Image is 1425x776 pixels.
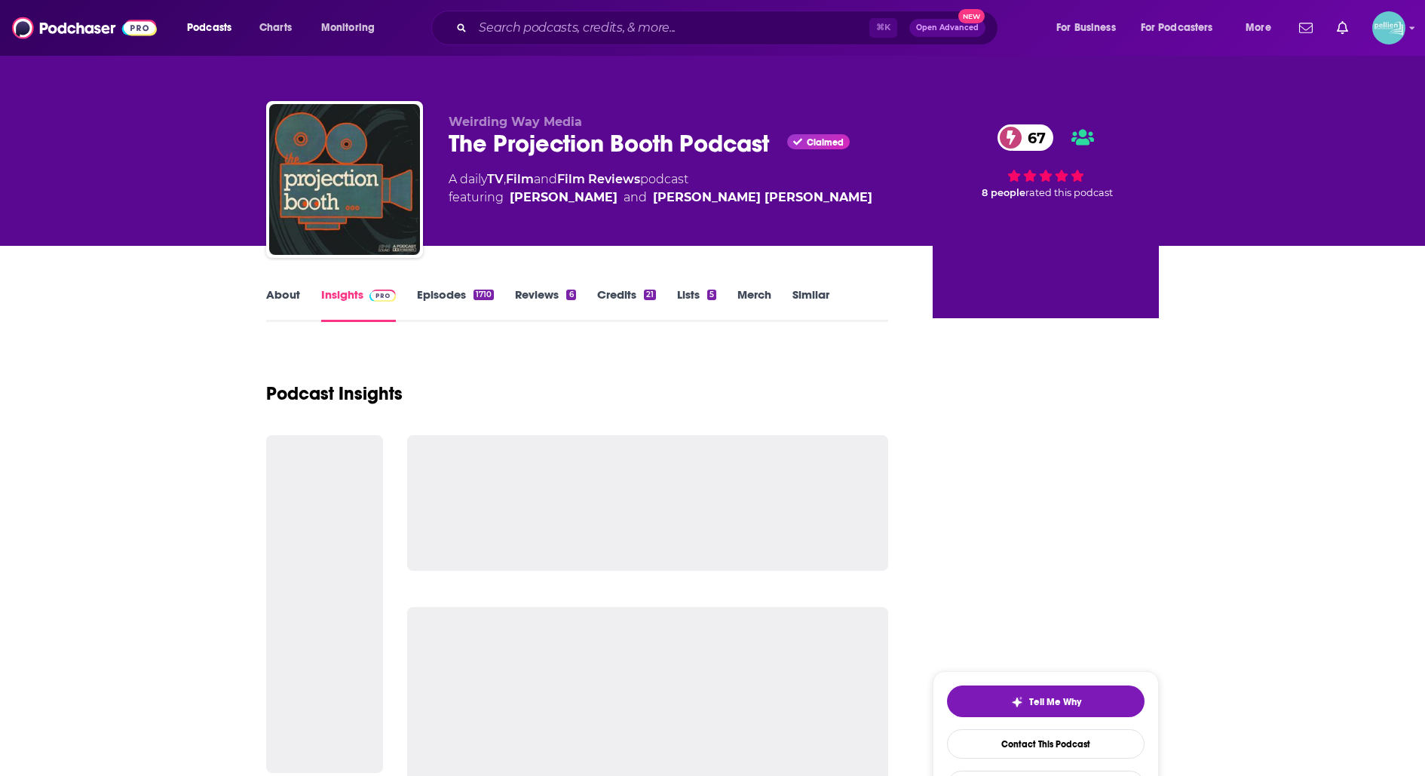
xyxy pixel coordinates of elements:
span: , [504,172,506,186]
span: New [958,9,985,23]
div: Search podcasts, credits, & more... [446,11,1013,45]
button: open menu [1131,16,1235,40]
h1: Podcast Insights [266,382,403,405]
a: Charts [250,16,301,40]
a: [PERSON_NAME] [510,189,617,207]
span: More [1246,17,1271,38]
a: TV [487,172,504,186]
span: Weirding Way Media [449,115,582,129]
img: User Profile [1372,11,1405,44]
button: Show profile menu [1372,11,1405,44]
button: open menu [176,16,251,40]
a: InsightsPodchaser Pro [321,287,396,322]
button: open menu [1046,16,1135,40]
div: 1710 [473,290,494,300]
span: ⌘ K [869,18,897,38]
span: For Podcasters [1141,17,1213,38]
a: About [266,287,300,322]
button: tell me why sparkleTell Me Why [947,686,1145,717]
span: Tell Me Why [1029,696,1081,708]
a: Credits21 [597,287,656,322]
span: featuring [449,189,872,207]
a: Show notifications dropdown [1293,15,1319,41]
div: 21 [644,290,656,300]
a: Film Reviews [557,172,640,186]
div: 6 [566,290,575,300]
span: Open Advanced [916,24,979,32]
img: Podchaser Pro [369,290,396,302]
img: Podchaser - Follow, Share and Rate Podcasts [12,14,157,42]
span: rated this podcast [1025,187,1113,198]
div: 67 8 peoplerated this podcast [933,115,1159,208]
a: Contact This Podcast [947,729,1145,759]
div: A daily podcast [449,170,872,207]
span: and [534,172,557,186]
button: Open AdvancedNew [909,19,985,37]
a: Show notifications dropdown [1331,15,1354,41]
a: Reviews6 [515,287,575,322]
span: and [624,189,647,207]
span: Monitoring [321,17,375,38]
input: Search podcasts, credits, & more... [473,16,869,40]
a: 67 [997,124,1053,151]
a: Film [506,172,534,186]
span: 67 [1013,124,1053,151]
img: The Projection Booth Podcast [269,104,420,255]
a: Merch [737,287,771,322]
a: Episodes1710 [417,287,494,322]
span: Charts [259,17,292,38]
a: [PERSON_NAME] [PERSON_NAME] [653,189,872,207]
img: tell me why sparkle [1011,696,1023,708]
span: Claimed [807,139,844,146]
span: For Business [1056,17,1116,38]
button: open menu [1235,16,1290,40]
button: open menu [311,16,394,40]
span: Podcasts [187,17,231,38]
a: Lists5 [677,287,716,322]
span: Logged in as JessicaPellien [1372,11,1405,44]
div: 5 [707,290,716,300]
span: 8 people [982,187,1025,198]
a: Similar [792,287,829,322]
